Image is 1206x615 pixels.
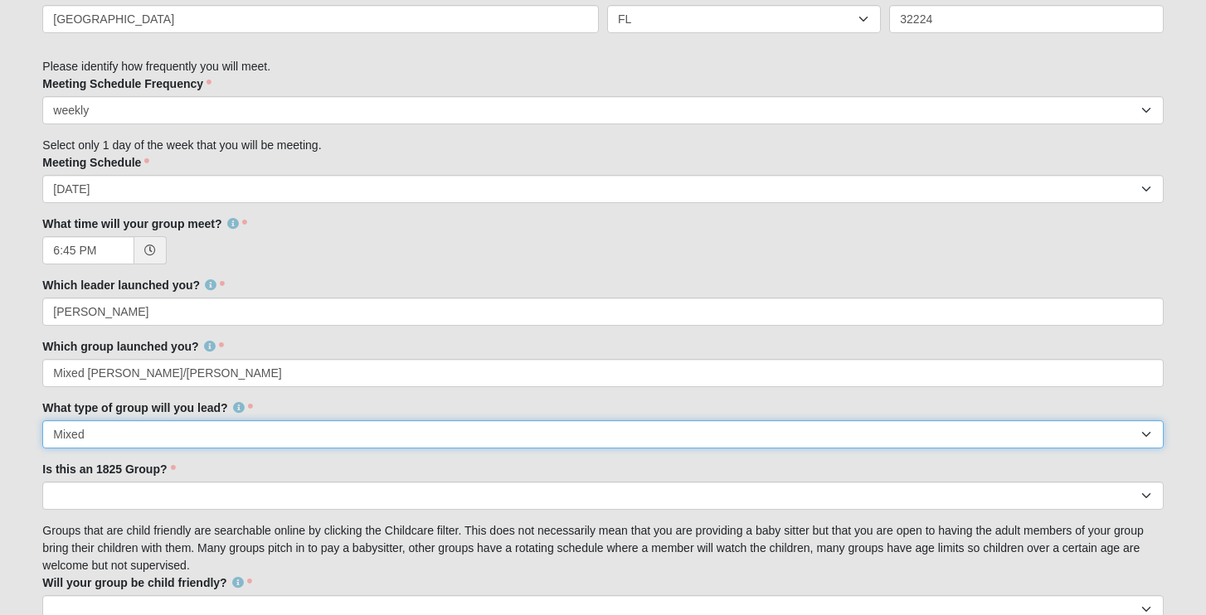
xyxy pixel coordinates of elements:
label: Meeting Schedule Frequency [42,75,212,92]
label: Meeting Schedule [42,154,149,171]
input: City [42,5,599,33]
label: Will your group be child friendly? [42,574,251,591]
label: Which leader launched you? [42,277,225,293]
label: Which group launched you? [42,338,223,355]
label: What type of group will you lead? [42,400,252,416]
label: What time will your group meet? [42,215,246,232]
label: Is this an 1825 Group? [42,461,175,477]
input: Zip [889,5,1163,33]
